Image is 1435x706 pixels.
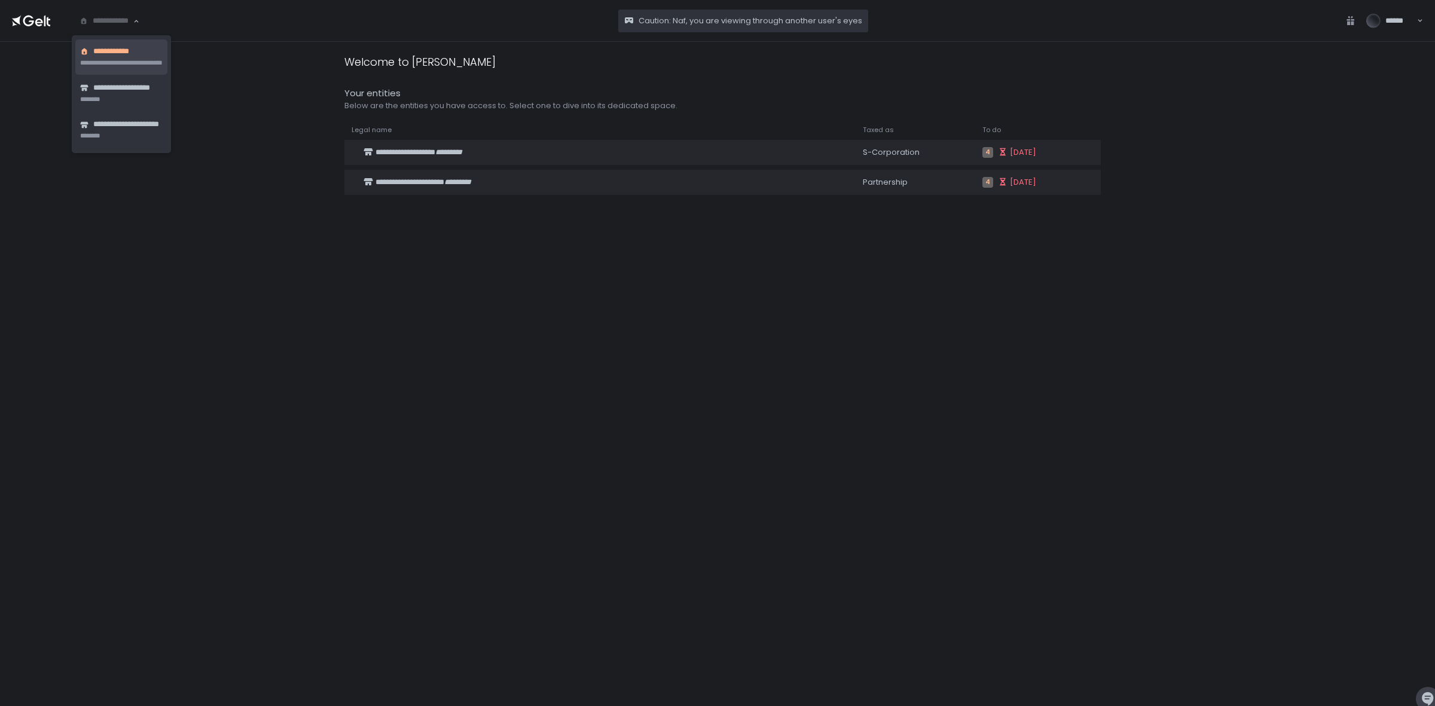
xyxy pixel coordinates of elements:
[352,126,392,135] span: Legal name
[639,16,862,26] span: Caution: Naf, you are viewing through another user's eyes
[1010,177,1036,188] span: [DATE]
[344,54,496,70] div: Welcome to [PERSON_NAME]
[1010,147,1036,158] span: [DATE]
[863,177,968,188] div: Partnership
[982,147,993,158] span: 4
[80,15,132,27] input: Search for option
[982,177,993,188] span: 4
[72,8,139,33] div: Search for option
[863,126,894,135] span: Taxed as
[863,147,968,158] div: S-Corporation
[344,100,677,111] div: Below are the entities you have access to. Select one to dive into its dedicated space.
[344,87,677,100] div: Your entities
[982,126,1001,135] span: To do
